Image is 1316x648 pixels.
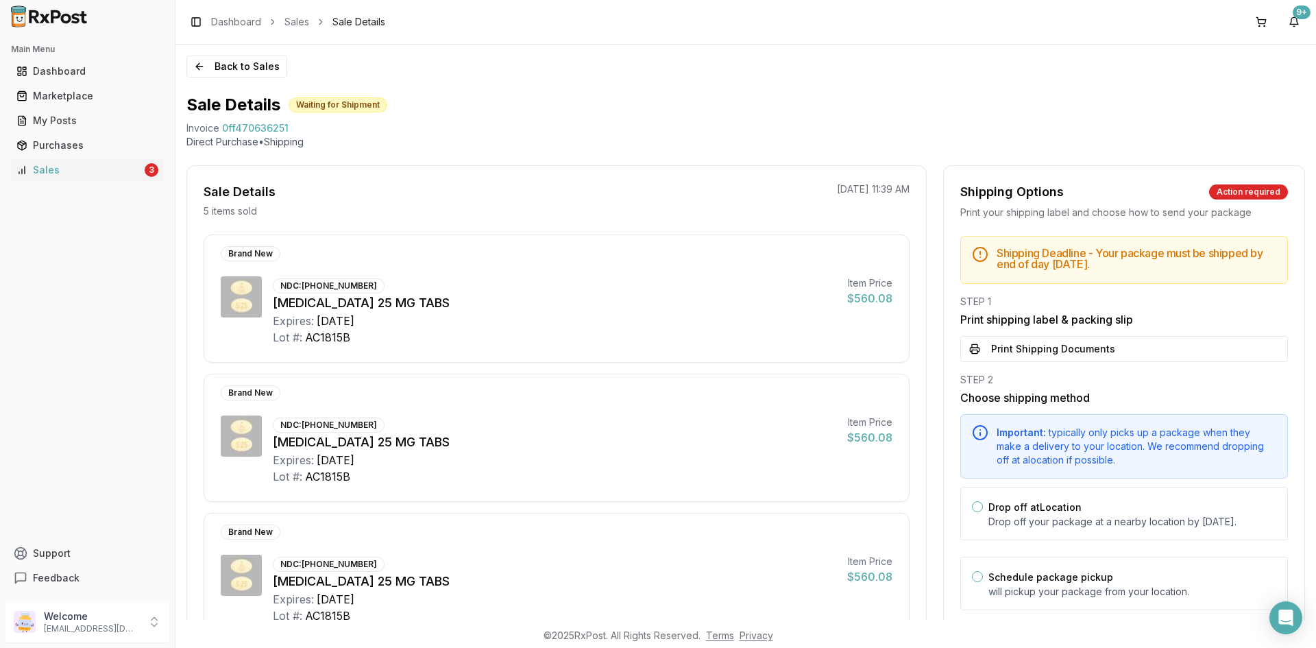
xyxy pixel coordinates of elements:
div: Open Intercom Messenger [1269,601,1302,634]
p: [DATE] 11:39 AM [837,182,910,196]
span: Sale Details [332,15,385,29]
div: Waiting for Shipment [289,97,387,112]
div: Print your shipping label and choose how to send your package [960,206,1288,219]
img: User avatar [14,611,36,633]
img: Jardiance 25 MG TABS [221,555,262,596]
div: [MEDICAL_DATA] 25 MG TABS [273,433,836,452]
div: [DATE] [317,313,354,329]
button: Print Shipping Documents [960,336,1288,362]
div: Brand New [221,525,280,540]
div: NDC: [PHONE_NUMBER] [273,278,385,293]
nav: breadcrumb [211,15,385,29]
img: Jardiance 25 MG TABS [221,276,262,317]
div: $560.08 [847,568,892,585]
span: Feedback [33,571,80,585]
div: Item Price [847,276,892,290]
button: My Posts [5,110,169,132]
button: Back to Sales [186,56,287,77]
label: Drop off at Location [988,501,1082,513]
div: Lot #: [273,468,302,485]
div: STEP 1 [960,295,1288,309]
div: Expires: [273,452,314,468]
div: typically only picks up a package when they make a delivery to your location. We recommend droppi... [997,426,1276,467]
div: Brand New [221,385,280,400]
a: Purchases [11,133,164,158]
p: 5 items sold [204,204,257,218]
div: Item Price [847,555,892,568]
div: Sale Details [204,182,276,202]
div: AC1815B [305,329,350,346]
div: 3 [145,163,158,177]
a: Privacy [740,629,773,641]
a: Terms [706,629,734,641]
div: [MEDICAL_DATA] 25 MG TABS [273,293,836,313]
p: Drop off your package at a nearby location by [DATE] . [988,515,1276,529]
div: Action required [1209,184,1288,200]
button: Support [5,541,169,566]
a: Sales3 [11,158,164,182]
div: [DATE] [317,452,354,468]
div: Marketplace [16,89,158,103]
h1: Sale Details [186,94,280,116]
button: Marketplace [5,85,169,107]
div: Invoice [186,121,219,135]
div: My Posts [16,114,158,128]
label: Schedule package pickup [988,571,1113,583]
a: Sales [284,15,309,29]
div: Lot #: [273,608,302,624]
p: Welcome [44,610,139,623]
div: Brand New [221,246,280,261]
div: Item Price [847,416,892,429]
div: [MEDICAL_DATA] 25 MG TABS [273,572,836,591]
img: RxPost Logo [5,5,93,27]
div: NDC: [PHONE_NUMBER] [273,557,385,572]
img: Jardiance 25 MG TABS [221,416,262,457]
div: Lot #: [273,329,302,346]
div: Dashboard [16,64,158,78]
button: Sales3 [5,159,169,181]
h3: Print shipping label & packing slip [960,311,1288,328]
h5: Shipping Deadline - Your package must be shipped by end of day [DATE] . [997,248,1276,269]
a: Dashboard [11,59,164,84]
div: Expires: [273,313,314,329]
div: AC1815B [305,468,350,485]
div: $560.08 [847,290,892,307]
p: will pickup your package from your location. [988,585,1276,599]
h3: Choose shipping method [960,389,1288,406]
div: $560.08 [847,429,892,446]
div: Sales [16,163,142,177]
button: 9+ [1283,11,1305,33]
div: [DATE] [317,591,354,608]
div: NDC: [PHONE_NUMBER] [273,418,385,433]
h2: Main Menu [11,44,164,55]
button: Purchases [5,134,169,156]
div: Shipping Options [960,182,1064,202]
span: Important: [997,427,1046,438]
div: STEP 2 [960,373,1288,387]
div: Expires: [273,591,314,608]
a: Dashboard [211,15,261,29]
div: 9+ [1293,5,1311,19]
button: Dashboard [5,60,169,82]
div: AC1815B [305,608,350,624]
button: Feedback [5,566,169,590]
p: [EMAIL_ADDRESS][DOMAIN_NAME] [44,623,139,634]
span: 0ff470636251 [222,121,289,135]
a: My Posts [11,108,164,133]
p: Direct Purchase • Shipping [186,135,1305,149]
div: Purchases [16,139,158,152]
a: Marketplace [11,84,164,108]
